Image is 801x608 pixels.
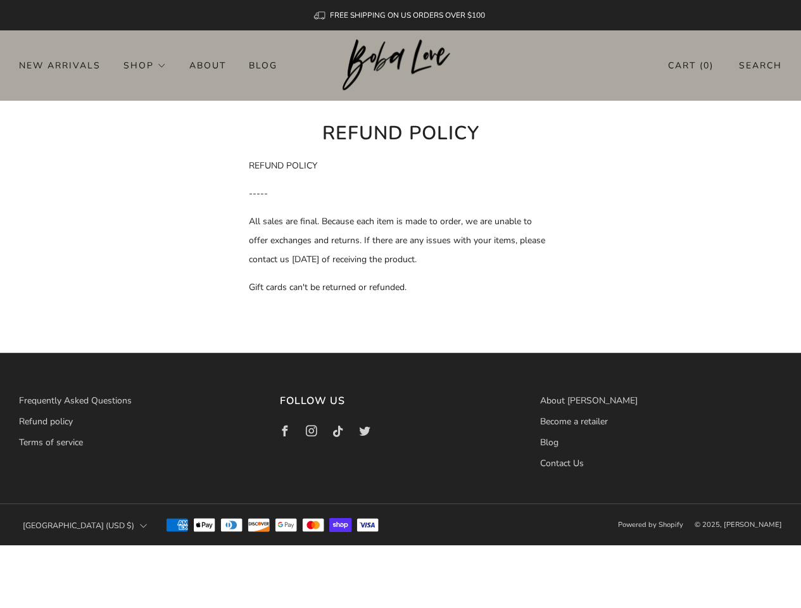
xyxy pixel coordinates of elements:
p: Gift cards can't be returned or refunded. [249,278,553,297]
p: All sales are final. Because each item is made to order, we are unable to offer exchanges and ret... [249,212,553,269]
a: Become a retailer [540,415,608,427]
span: © 2025, [PERSON_NAME] [695,520,782,529]
button: [GEOGRAPHIC_DATA] (USD $) [19,512,151,540]
p: ----- [249,184,553,203]
a: Shop [123,55,167,75]
a: Boba Love [343,39,458,92]
a: Cart [668,55,714,76]
a: Search [739,55,782,76]
a: About [189,55,226,75]
a: New Arrivals [19,55,101,75]
a: Refund policy [19,415,73,427]
a: About [PERSON_NAME] [540,395,638,407]
h1: Refund policy [249,120,553,148]
items-count: 0 [703,60,710,72]
a: Powered by Shopify [618,520,683,529]
a: Contact Us [540,457,584,469]
a: Frequently Asked Questions [19,395,132,407]
img: Boba Love [343,39,458,91]
a: Blog [540,436,558,448]
h3: Follow us [280,391,522,410]
p: REFUND POLICY [249,156,553,175]
span: . [249,337,251,349]
a: Blog [249,55,277,75]
span: FREE SHIPPING ON US ORDERS OVER $100 [330,10,485,20]
a: Terms of service [19,436,83,448]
